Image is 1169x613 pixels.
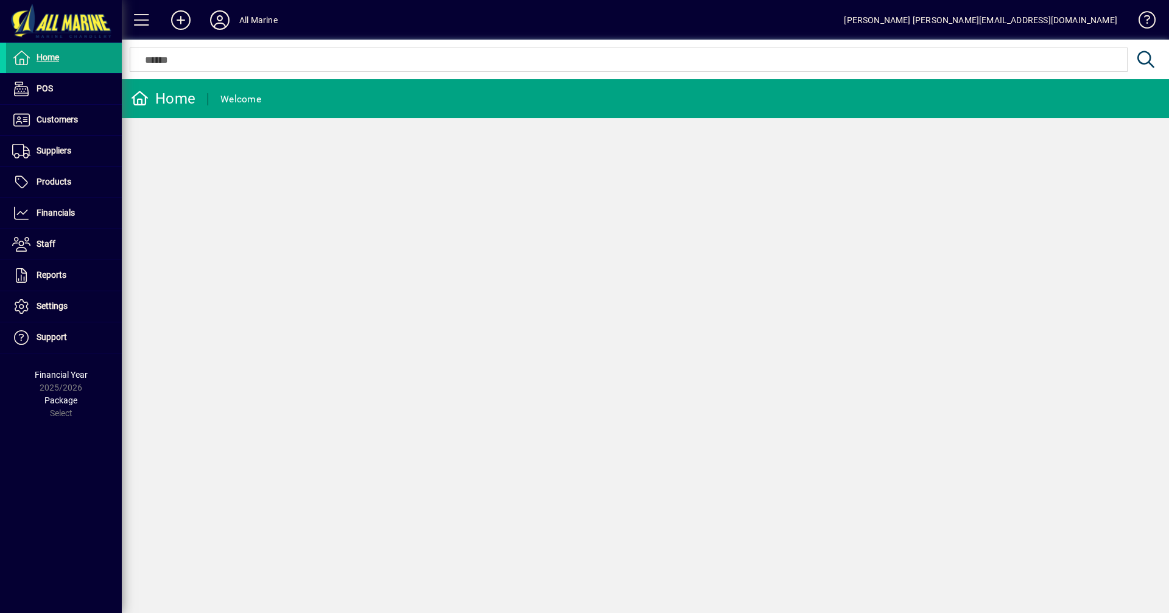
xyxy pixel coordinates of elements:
[220,90,261,109] div: Welcome
[1129,2,1154,42] a: Knowledge Base
[161,9,200,31] button: Add
[37,83,53,93] span: POS
[131,89,195,108] div: Home
[37,115,78,124] span: Customers
[6,229,122,260] a: Staff
[44,395,77,405] span: Package
[6,167,122,197] a: Products
[37,270,66,280] span: Reports
[37,208,75,218] span: Financials
[37,52,59,62] span: Home
[6,322,122,353] a: Support
[200,9,239,31] button: Profile
[239,10,278,30] div: All Marine
[37,239,55,249] span: Staff
[6,291,122,322] a: Settings
[37,301,68,311] span: Settings
[37,146,71,155] span: Suppliers
[844,10,1117,30] div: [PERSON_NAME] [PERSON_NAME][EMAIL_ADDRESS][DOMAIN_NAME]
[6,136,122,166] a: Suppliers
[37,177,71,186] span: Products
[6,105,122,135] a: Customers
[6,198,122,229] a: Financials
[37,332,67,342] span: Support
[35,370,88,380] span: Financial Year
[6,74,122,104] a: POS
[6,260,122,291] a: Reports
